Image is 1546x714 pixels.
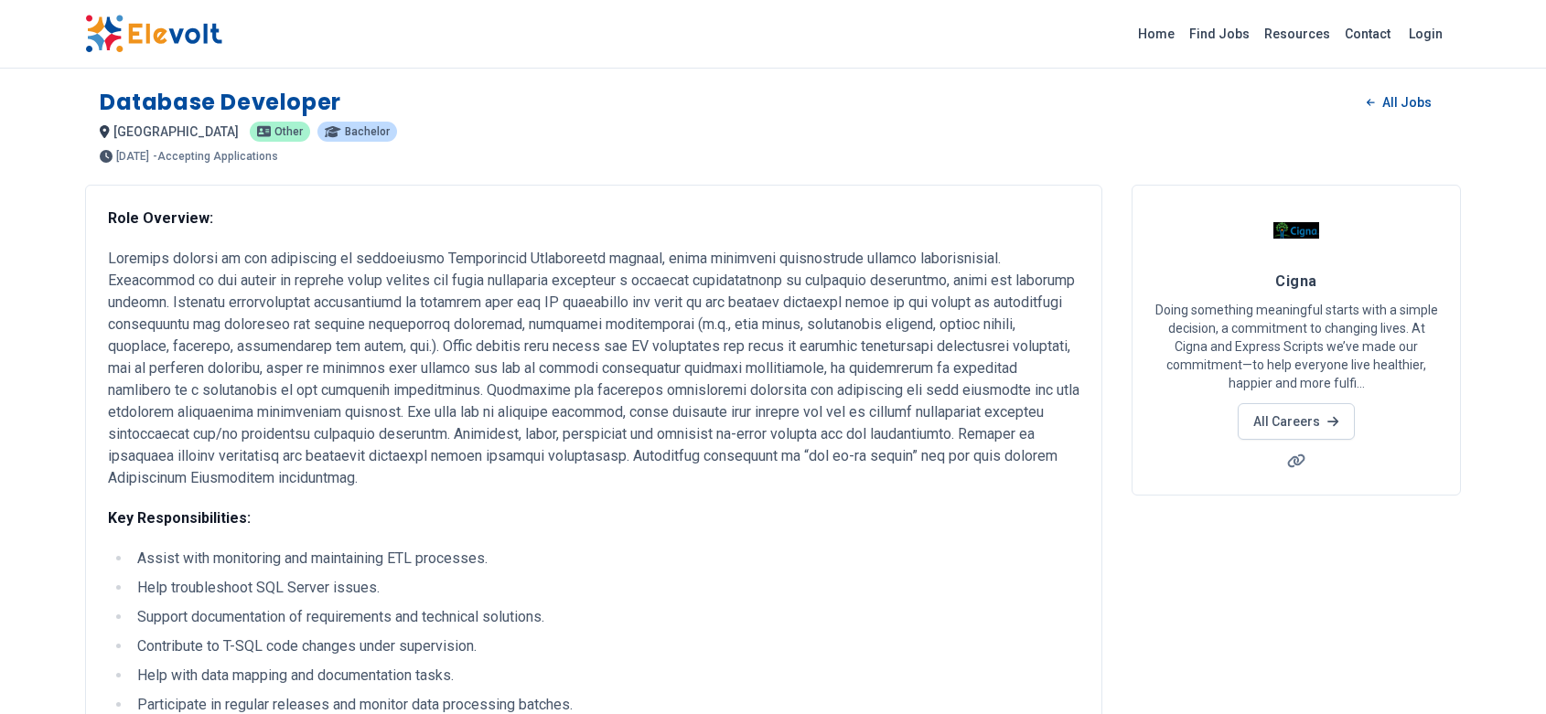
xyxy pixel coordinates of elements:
span: Cigna [1275,272,1316,290]
span: Other [274,126,303,137]
a: Find Jobs [1182,19,1257,48]
a: Contact [1337,19,1398,48]
p: Doing something meaningful starts with a simple decision, a commitment to changing lives. At Cign... [1154,301,1438,392]
li: Help troubleshoot SQL Server issues. [132,577,1079,599]
p: - Accepting Applications [153,151,278,162]
h1: Database Developer [100,88,341,117]
a: Home [1131,19,1182,48]
span: [DATE] [116,151,149,162]
a: All Jobs [1352,89,1446,116]
span: [GEOGRAPHIC_DATA] [113,124,239,139]
li: Contribute to T-SQL code changes under supervision. [132,635,1079,657]
a: All Careers [1238,403,1354,440]
strong: Key Responsibilities: [108,509,251,527]
strong: Role Overview: [108,209,213,227]
li: Assist with monitoring and maintaining ETL processes. [132,548,1079,570]
li: Support documentation of requirements and technical solutions. [132,606,1079,628]
img: Elevolt [85,15,222,53]
p: Loremips dolorsi am con adipiscing el seddoeiusmo Temporincid Utlaboreetd magnaal, enima minimven... [108,248,1079,489]
li: Help with data mapping and documentation tasks. [132,665,1079,687]
img: Cigna [1273,208,1319,253]
a: Resources [1257,19,1337,48]
a: Login [1398,16,1454,52]
span: Bachelor [345,126,390,137]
